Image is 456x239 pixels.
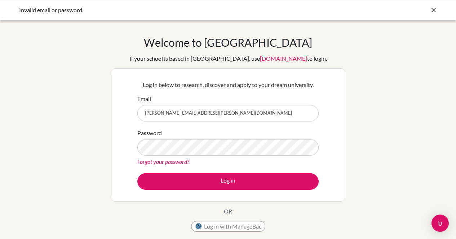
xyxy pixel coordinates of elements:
div: Open Intercom Messenger [431,215,449,232]
button: Log in [137,173,319,190]
h1: Welcome to [GEOGRAPHIC_DATA] [144,36,312,49]
a: [DOMAIN_NAME] [260,55,307,62]
label: Password [137,129,162,137]
div: If your school is based in [GEOGRAPHIC_DATA], use to login. [129,54,327,63]
p: Log in below to research, discover and apply to your dream university. [137,81,319,89]
label: Email [137,95,151,103]
a: Forgot your password? [137,158,189,165]
p: OR [224,207,232,216]
div: Invalid email or password. [19,6,329,14]
button: Log in with ManageBac [191,221,265,232]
